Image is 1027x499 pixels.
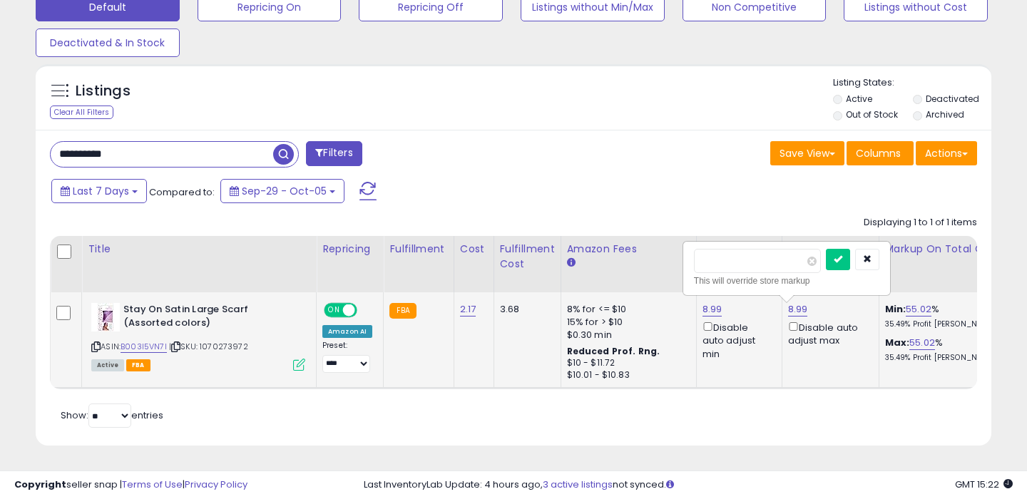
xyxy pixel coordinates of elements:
[885,336,910,349] b: Max:
[325,304,343,317] span: ON
[885,336,1003,363] div: %
[121,341,167,353] a: B003I5VN7I
[364,478,1013,492] div: Last InventoryLab Update: 4 hours ago, not synced.
[61,408,163,422] span: Show: entries
[926,108,964,120] label: Archived
[846,108,898,120] label: Out of Stock
[36,29,180,57] button: Deactivated & In Stock
[220,179,344,203] button: Sep-29 - Oct-05
[770,141,844,165] button: Save View
[460,242,488,257] div: Cost
[306,141,362,166] button: Filters
[567,316,685,329] div: 15% for > $10
[185,478,247,491] a: Privacy Policy
[788,302,808,317] a: 8.99
[856,146,901,160] span: Columns
[885,353,1003,363] p: 35.49% Profit [PERSON_NAME]
[885,319,1003,329] p: 35.49% Profit [PERSON_NAME]
[846,93,872,105] label: Active
[864,216,977,230] div: Displaying 1 to 1 of 1 items
[916,141,977,165] button: Actions
[909,336,935,350] a: 55.02
[885,242,1008,257] div: Markup on Total Cost
[389,303,416,319] small: FBA
[126,359,150,371] span: FBA
[123,303,297,333] b: Stay On Satin Large Scarf (Assorted colors)
[242,184,327,198] span: Sep-29 - Oct-05
[73,184,129,198] span: Last 7 Days
[91,359,124,371] span: All listings currently available for purchase on Amazon
[14,478,247,492] div: seller snap | |
[567,242,690,257] div: Amazon Fees
[14,478,66,491] strong: Copyright
[926,93,979,105] label: Deactivated
[88,242,310,257] div: Title
[91,303,305,369] div: ASIN:
[122,478,183,491] a: Terms of Use
[322,341,372,373] div: Preset:
[879,236,1014,292] th: The percentage added to the cost of goods (COGS) that forms the calculator for Min & Max prices.
[460,302,476,317] a: 2.17
[149,185,215,199] span: Compared to:
[76,81,131,101] h5: Listings
[322,325,372,338] div: Amazon AI
[355,304,378,317] span: OFF
[543,478,613,491] a: 3 active listings
[885,302,906,316] b: Min:
[567,303,685,316] div: 8% for <= $10
[955,478,1013,491] span: 2025-10-14 15:22 GMT
[694,274,879,288] div: This will override store markup
[50,106,113,119] div: Clear All Filters
[567,329,685,341] div: $0.30 min
[906,302,931,317] a: 55.02
[322,242,377,257] div: Repricing
[885,303,1003,329] div: %
[51,179,147,203] button: Last 7 Days
[567,369,685,381] div: $10.01 - $10.83
[702,319,771,361] div: Disable auto adjust min
[389,242,447,257] div: Fulfillment
[702,302,722,317] a: 8.99
[500,303,550,316] div: 3.68
[847,141,914,165] button: Columns
[567,357,685,369] div: $10 - $11.72
[567,257,576,269] small: Amazon Fees.
[788,319,868,347] div: Disable auto adjust max
[169,341,248,352] span: | SKU: 1070273972
[91,303,120,331] img: 41qWyXnTlNL._SL40_.jpg
[500,242,555,272] div: Fulfillment Cost
[833,76,992,90] p: Listing States:
[567,345,660,357] b: Reduced Prof. Rng.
